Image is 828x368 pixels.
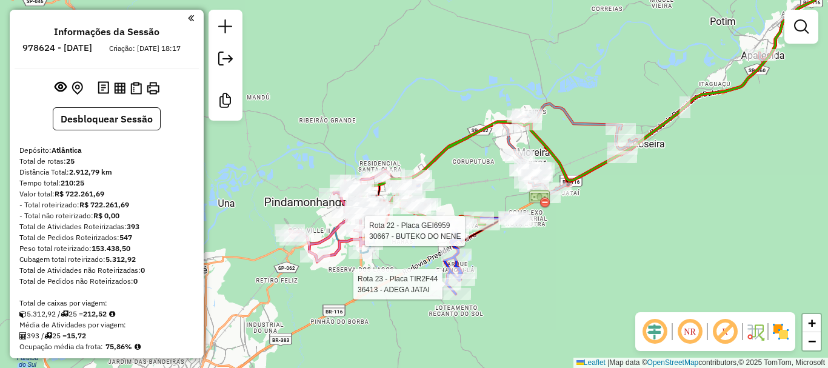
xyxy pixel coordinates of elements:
button: Imprimir Rotas [144,79,162,97]
strong: 547 [119,233,132,242]
strong: 393 [127,222,139,231]
div: Total de rotas: [19,156,194,167]
span: Exibir rótulo [710,317,740,346]
div: - Total não roteirizado: [19,210,194,221]
strong: 0 [133,276,138,286]
button: Centralizar mapa no depósito ou ponto de apoio [69,79,85,98]
div: Média de Atividades por viagem: [19,319,194,330]
span: Ocultar NR [675,317,704,346]
a: Nova sessão e pesquisa [213,15,238,42]
div: - Total roteirizado: [19,199,194,210]
div: Tempo total: [19,178,194,189]
a: Exibir filtros [789,15,813,39]
strong: 212,52 [83,309,107,318]
h4: Informações da Sessão [54,26,159,38]
strong: R$ 0,00 [93,211,119,220]
span: Ocupação média da frota: [19,342,103,351]
i: Total de rotas [61,310,68,318]
div: Peso total roteirizado: [19,243,194,254]
img: Pedágio Moreira/Pinda [529,188,550,210]
img: Exibir/Ocultar setores [771,322,790,341]
div: 5.312,92 / 25 = [19,309,194,319]
a: Clique aqui para minimizar o painel [188,11,194,25]
button: Desbloquear Sessão [53,107,161,130]
a: Zoom in [803,314,821,332]
i: Total de rotas [44,332,52,340]
i: Total de Atividades [19,332,27,340]
div: Depósito: [19,145,194,156]
a: OpenStreetMap [647,358,699,367]
span: + [808,315,816,330]
strong: Atlântica [52,146,82,155]
strong: 5.312,92 [105,255,136,264]
span: Ocultar deslocamento [640,317,669,346]
h6: 978624 - [DATE] [22,42,92,53]
strong: 210:25 [61,178,84,187]
div: Total de Atividades Roteirizadas: [19,221,194,232]
div: Total de Pedidos Roteirizados: [19,232,194,243]
div: Distância Total: [19,167,194,178]
a: Criar modelo [213,89,238,116]
div: 393 / 25 = [19,330,194,341]
i: Cubagem total roteirizado [19,310,27,318]
div: Cubagem total roteirizado: [19,254,194,265]
strong: 2.912,79 km [69,167,112,176]
a: Leaflet [576,358,606,367]
div: Valor total: [19,189,194,199]
a: Zoom out [803,332,821,350]
strong: 153.438,50 [92,244,130,253]
i: Meta Caixas/viagem: 1,00 Diferença: 211,52 [109,310,115,318]
button: Exibir sessão original [52,78,69,98]
button: Logs desbloquear sessão [95,79,112,98]
div: Criação: [DATE] 18:17 [104,43,185,54]
button: Visualizar relatório de Roteirização [112,79,128,96]
div: Total de Atividades não Roteirizadas: [19,265,194,276]
em: Média calculada utilizando a maior ocupação (%Peso ou %Cubagem) de cada rota da sessão. Rotas cro... [135,343,141,350]
strong: 25 [66,156,75,166]
span: − [808,333,816,349]
strong: 15,72 [67,331,86,340]
div: Total de Pedidos não Roteirizados: [19,276,194,287]
strong: 75,86% [105,342,132,351]
strong: R$ 722.261,69 [55,189,104,198]
div: Map data © contributors,© 2025 TomTom, Microsoft [573,358,828,368]
span: | [607,358,609,367]
img: Fluxo de ruas [746,322,765,341]
strong: R$ 722.261,69 [79,200,129,209]
a: Exportar sessão [213,47,238,74]
strong: 0 [141,266,145,275]
button: Visualizar Romaneio [128,79,144,97]
div: Total de caixas por viagem: [19,298,194,309]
